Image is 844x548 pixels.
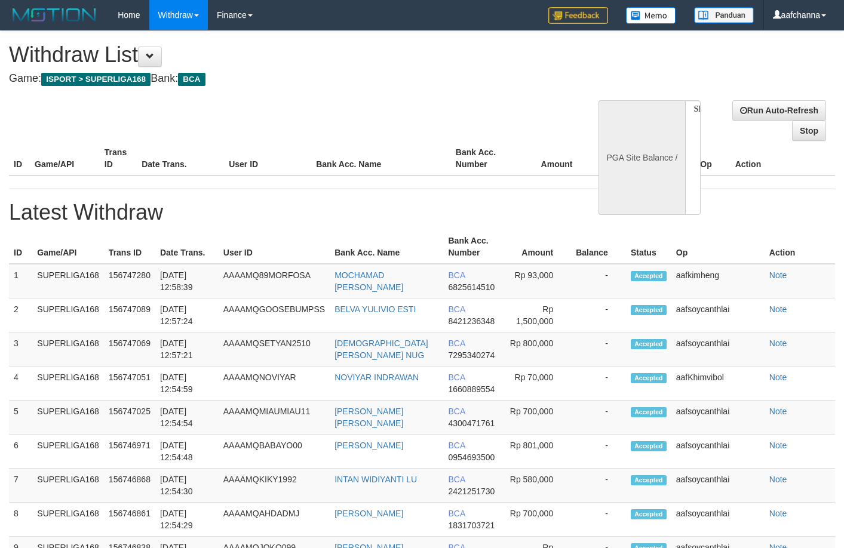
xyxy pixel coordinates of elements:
[449,441,465,450] span: BCA
[32,435,104,469] td: SUPERLIGA168
[32,333,104,367] td: SUPERLIGA168
[449,338,465,348] span: BCA
[631,509,667,519] span: Accepted
[219,298,330,333] td: AAAAMQGOOSEBUMPSS
[769,372,787,382] a: Note
[571,367,626,401] td: -
[104,503,155,537] td: 156746861
[449,487,495,496] span: 2421251730
[104,401,155,435] td: 156747025
[311,141,451,176] th: Bank Acc. Name
[219,435,330,469] td: AAAAMQBABAYO00
[769,407,787,416] a: Note
[334,270,403,292] a: MOCHAMAD [PERSON_NAME]
[104,333,155,367] td: 156747069
[334,441,403,450] a: [PERSON_NAME]
[137,141,224,176] th: Date Trans.
[449,350,495,360] span: 7295340274
[769,441,787,450] a: Note
[219,469,330,503] td: AAAAMQKIKY1992
[32,401,104,435] td: SUPERLIGA168
[631,475,667,485] span: Accepted
[9,367,32,401] td: 4
[571,401,626,435] td: -
[671,298,765,333] td: aafsoycanthlai
[9,230,32,264] th: ID
[155,298,219,333] td: [DATE] 12:57:24
[671,503,765,537] td: aafsoycanthlai
[32,503,104,537] td: SUPERLIGA168
[631,407,667,417] span: Accepted
[155,367,219,401] td: [DATE] 12:54:59
[334,372,419,382] a: NOVIYAR INDRAWAN
[732,100,826,121] a: Run Auto-Refresh
[449,475,465,484] span: BCA
[571,469,626,503] td: -
[32,469,104,503] td: SUPERLIGA168
[769,475,787,484] a: Note
[521,141,591,176] th: Amount
[548,7,608,24] img: Feedback.jpg
[104,298,155,333] td: 156747089
[671,333,765,367] td: aafsoycanthlai
[449,407,465,416] span: BCA
[9,333,32,367] td: 3
[449,316,495,326] span: 8421236348
[30,141,100,176] th: Game/API
[219,367,330,401] td: AAAAMQNOVIYAR
[571,435,626,469] td: -
[671,367,765,401] td: aafKhimvibol
[571,298,626,333] td: -
[502,333,571,367] td: Rp 800,000
[449,270,465,280] span: BCA
[155,264,219,298] td: [DATE] 12:58:39
[32,298,104,333] td: SUPERLIGA168
[451,141,521,176] th: Bank Acc. Number
[334,304,416,314] a: BELVA YULIVIO ESTI
[449,372,465,382] span: BCA
[631,441,667,451] span: Accepted
[792,121,826,141] a: Stop
[631,305,667,315] span: Accepted
[449,509,465,518] span: BCA
[571,333,626,367] td: -
[671,435,765,469] td: aafsoycanthlai
[155,435,219,469] td: [DATE] 12:54:48
[219,503,330,537] td: AAAAMQAHDADMJ
[671,469,765,503] td: aafsoycanthlai
[502,230,571,264] th: Amount
[631,271,667,281] span: Accepted
[769,509,787,518] a: Note
[449,418,495,428] span: 4300471761
[32,367,104,401] td: SUPERLIGA168
[9,73,551,85] h4: Game: Bank:
[502,401,571,435] td: Rp 700,000
[694,7,754,23] img: panduan.png
[695,141,730,176] th: Op
[334,509,403,518] a: [PERSON_NAME]
[449,452,495,462] span: 0954693500
[9,503,32,537] td: 8
[219,264,330,298] td: AAAAMQ89MORFOSA
[671,230,765,264] th: Op
[626,230,671,264] th: Status
[155,230,219,264] th: Date Trans.
[9,201,835,224] h1: Latest Withdraw
[104,230,155,264] th: Trans ID
[631,373,667,383] span: Accepted
[330,230,443,264] th: Bank Acc. Name
[599,100,685,215] div: PGA Site Balance /
[334,475,417,484] a: INTAN WIDIYANTI LU
[502,367,571,401] td: Rp 70,000
[155,401,219,435] td: [DATE] 12:54:54
[9,264,32,298] td: 1
[571,503,626,537] td: -
[104,435,155,469] td: 156746971
[449,282,495,292] span: 6825614510
[502,503,571,537] td: Rp 700,000
[502,435,571,469] td: Rp 801,000
[104,469,155,503] td: 156746868
[671,264,765,298] td: aafkimheng
[671,401,765,435] td: aafsoycanthlai
[104,367,155,401] td: 156747051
